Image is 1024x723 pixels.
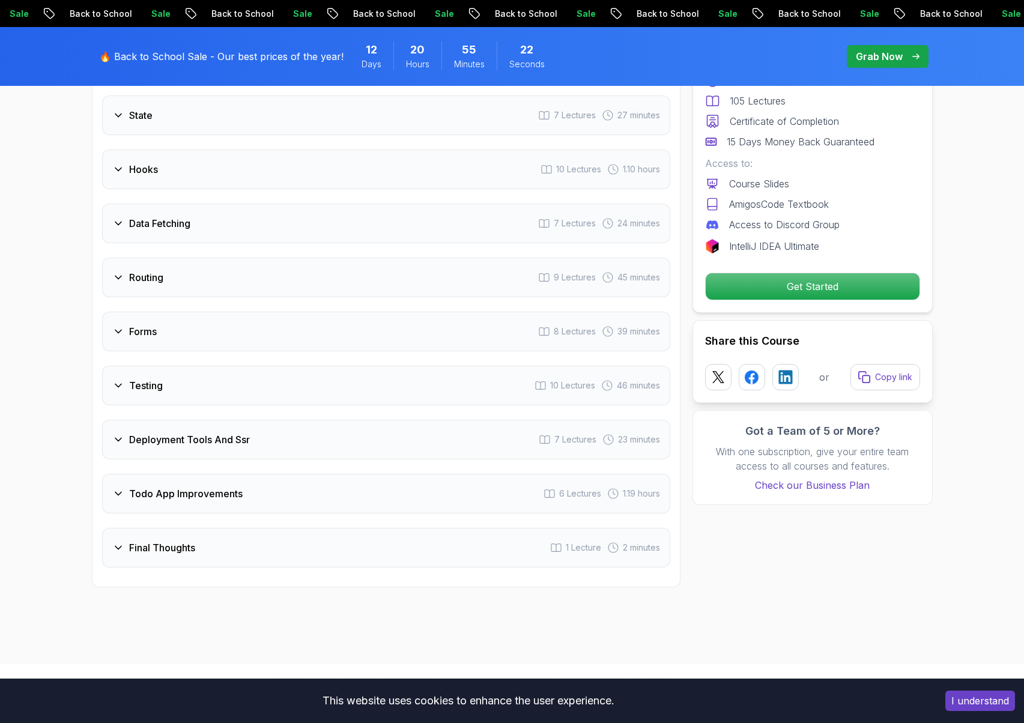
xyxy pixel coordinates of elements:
p: Sale [565,8,604,20]
p: Sale [140,8,178,20]
p: Back to School [58,8,140,20]
h3: Data Fetching [129,216,190,231]
span: 12 Days [366,41,377,58]
button: Get Started [705,273,920,300]
p: Back to School [767,8,849,20]
p: Certificate of Completion [730,114,839,129]
p: 🔥 Back to School Sale - Our best prices of the year! [99,49,344,64]
span: 8 Lectures [554,325,596,337]
p: Get Started [706,273,919,300]
span: 24 minutes [617,217,660,229]
button: Copy link [850,364,920,390]
button: Routing9 Lectures 45 minutes [102,258,670,297]
p: Sale [849,8,887,20]
span: 46 minutes [617,380,660,392]
span: 1.10 hours [623,163,660,175]
button: Todo App Improvements6 Lectures 1.19 hours [102,474,670,513]
h3: Routing [129,270,163,285]
span: 23 minutes [618,434,660,446]
button: Testing10 Lectures 46 minutes [102,366,670,405]
a: Check our Business Plan [705,478,920,492]
h3: Forms [129,324,157,339]
span: Days [362,58,381,70]
h3: Testing [129,378,163,393]
span: 7 Lectures [554,217,596,229]
span: 10 Lectures [550,380,595,392]
h3: Todo App Improvements [129,486,243,501]
button: Final Thoughts1 Lecture 2 minutes [102,528,670,567]
span: 1.19 hours [623,488,660,500]
p: Access to: [705,156,920,171]
h3: Got a Team of 5 or More? [705,423,920,440]
span: 22 Seconds [520,41,533,58]
h3: Hooks [129,162,158,177]
p: or [819,370,829,384]
p: Sale [282,8,320,20]
p: With one subscription, give your entire team access to all courses and features. [705,444,920,473]
span: 9 Lectures [554,271,596,283]
button: Accept cookies [945,691,1015,711]
div: This website uses cookies to enhance the user experience. [9,688,927,714]
p: Sale [707,8,745,20]
p: AmigosCode Textbook [729,197,829,211]
h3: Deployment Tools And Ssr [129,432,250,447]
button: Deployment Tools And Ssr7 Lectures 23 minutes [102,420,670,459]
p: Back to School [625,8,707,20]
h3: Final Thoughts [129,540,195,555]
p: Back to School [200,8,282,20]
span: Seconds [509,58,545,70]
p: 15 Days Money Back Guaranteed [727,135,874,149]
p: Back to School [483,8,565,20]
span: 2 minutes [623,542,660,554]
p: IntelliJ IDEA Ultimate [729,239,819,253]
p: Course Slides [729,177,789,191]
span: 27 minutes [617,109,660,121]
span: 7 Lectures [554,434,596,446]
h3: State [129,108,153,123]
span: 39 minutes [617,325,660,337]
p: Grab Now [856,49,903,64]
h2: Share this Course [705,333,920,349]
span: 45 minutes [617,271,660,283]
button: State7 Lectures 27 minutes [102,95,670,135]
button: Forms8 Lectures 39 minutes [102,312,670,351]
span: 55 Minutes [462,41,476,58]
p: Sale [423,8,462,20]
span: 6 Lectures [559,488,601,500]
span: 20 Hours [410,41,425,58]
span: Minutes [454,58,485,70]
button: Data Fetching7 Lectures 24 minutes [102,204,670,243]
button: Hooks10 Lectures 1.10 hours [102,150,670,189]
span: Hours [406,58,429,70]
p: 105 Lectures [730,94,786,108]
span: 1 Lecture [566,542,601,554]
img: jetbrains logo [705,239,720,253]
p: Access to Discord Group [729,217,840,232]
p: Back to School [342,8,423,20]
span: 10 Lectures [556,163,601,175]
span: 7 Lectures [554,109,596,121]
p: Copy link [875,371,912,383]
p: Back to School [909,8,990,20]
